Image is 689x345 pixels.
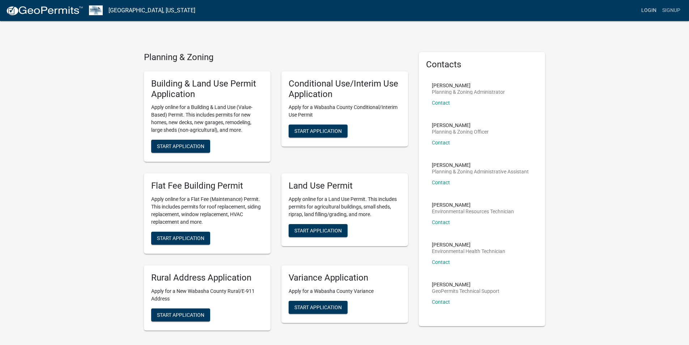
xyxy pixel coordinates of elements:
p: Environmental Health Technician [432,249,505,254]
button: Start Application [289,125,348,138]
a: Contact [432,259,450,265]
h5: Contacts [426,59,538,70]
p: [PERSON_NAME] [432,123,489,128]
p: Environmental Resources Technician [432,209,514,214]
p: [PERSON_NAME] [432,202,514,207]
p: Apply for a Wabasha County Variance [289,287,401,295]
a: Contact [432,299,450,305]
p: [PERSON_NAME] [432,242,505,247]
span: Start Application [294,304,342,310]
span: Start Application [294,128,342,134]
span: Start Application [157,143,204,149]
p: [PERSON_NAME] [432,83,505,88]
p: GeoPermits Technical Support [432,289,499,294]
button: Start Application [289,224,348,237]
span: Start Application [294,228,342,233]
h5: Rural Address Application [151,273,263,283]
h5: Variance Application [289,273,401,283]
h5: Land Use Permit [289,181,401,191]
a: Contact [432,180,450,185]
h5: Conditional Use/Interim Use Application [289,79,401,100]
h4: Planning & Zoning [144,52,408,63]
p: [PERSON_NAME] [432,163,529,168]
a: Login [638,4,659,17]
p: Planning & Zoning Officer [432,129,489,134]
span: Start Application [157,235,204,241]
a: Contact [432,100,450,106]
a: Contact [432,219,450,225]
p: [PERSON_NAME] [432,282,499,287]
a: [GEOGRAPHIC_DATA], [US_STATE] [109,4,195,17]
button: Start Application [151,308,210,321]
img: Wabasha County, Minnesota [89,5,103,15]
button: Start Application [289,301,348,314]
p: Planning & Zoning Administrative Assistant [432,169,529,174]
button: Start Application [151,232,210,245]
p: Apply online for a Flat Fee (Maintenance) Permit. This includes permits for roof replacement, sid... [151,195,263,226]
p: Apply online for a Land Use Permit. This includes permits for agricultural buildings, small sheds... [289,195,401,218]
h5: Flat Fee Building Permit [151,181,263,191]
button: Start Application [151,140,210,153]
p: Planning & Zoning Administrator [432,89,505,94]
h5: Building & Land Use Permit Application [151,79,263,100]
a: Contact [432,140,450,146]
a: Signup [659,4,683,17]
p: Apply online for a Building & Land Use (Value-Based) Permit. This includes permits for new homes,... [151,104,263,134]
p: Apply for a Wabasha County Conditional/Interim Use Permit [289,104,401,119]
span: Start Application [157,312,204,317]
p: Apply for a New Wabasha County Rural/E-911 Address [151,287,263,303]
